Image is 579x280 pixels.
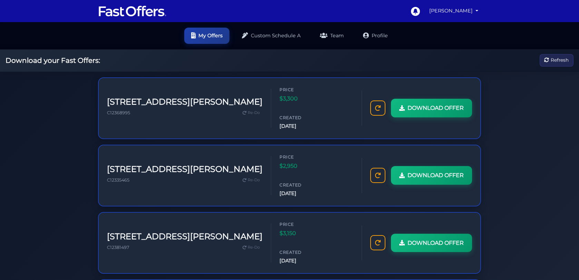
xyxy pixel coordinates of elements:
[279,162,321,171] span: $2,950
[408,104,464,113] span: DOWNLOAD OFFER
[391,99,472,117] a: DOWNLOAD OFFER
[248,244,260,251] span: Re-Do
[279,122,321,130] span: [DATE]
[279,249,321,255] span: Created
[107,164,263,174] h3: [STREET_ADDRESS][PERSON_NAME]
[408,239,464,248] span: DOWNLOAD OFFER
[240,243,263,252] a: Re-Do
[248,110,260,116] span: Re-Do
[391,166,472,185] a: DOWNLOAD OFFER
[184,28,229,44] a: My Offers
[540,54,573,67] button: Refresh
[279,114,321,121] span: Created
[279,154,321,160] span: Price
[391,234,472,252] a: DOWNLOAD OFFER
[248,177,260,183] span: Re-Do
[107,177,129,183] span: C12335465
[107,245,129,250] span: C12381497
[279,190,321,197] span: [DATE]
[107,232,263,242] h3: [STREET_ADDRESS][PERSON_NAME]
[279,94,321,103] span: $3,300
[408,171,464,180] span: DOWNLOAD OFFER
[356,28,395,44] a: Profile
[240,176,263,185] a: Re-Do
[279,86,321,93] span: Price
[313,28,351,44] a: Team
[240,108,263,117] a: Re-Do
[107,97,263,107] h3: [STREET_ADDRESS][PERSON_NAME]
[551,57,569,64] span: Refresh
[279,221,321,228] span: Price
[235,28,307,44] a: Custom Schedule A
[426,4,481,18] a: [PERSON_NAME]
[279,182,321,188] span: Created
[279,229,321,238] span: $3,150
[279,257,321,265] span: [DATE]
[6,56,100,65] h2: Download your Fast Offers:
[107,110,130,115] span: C12368995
